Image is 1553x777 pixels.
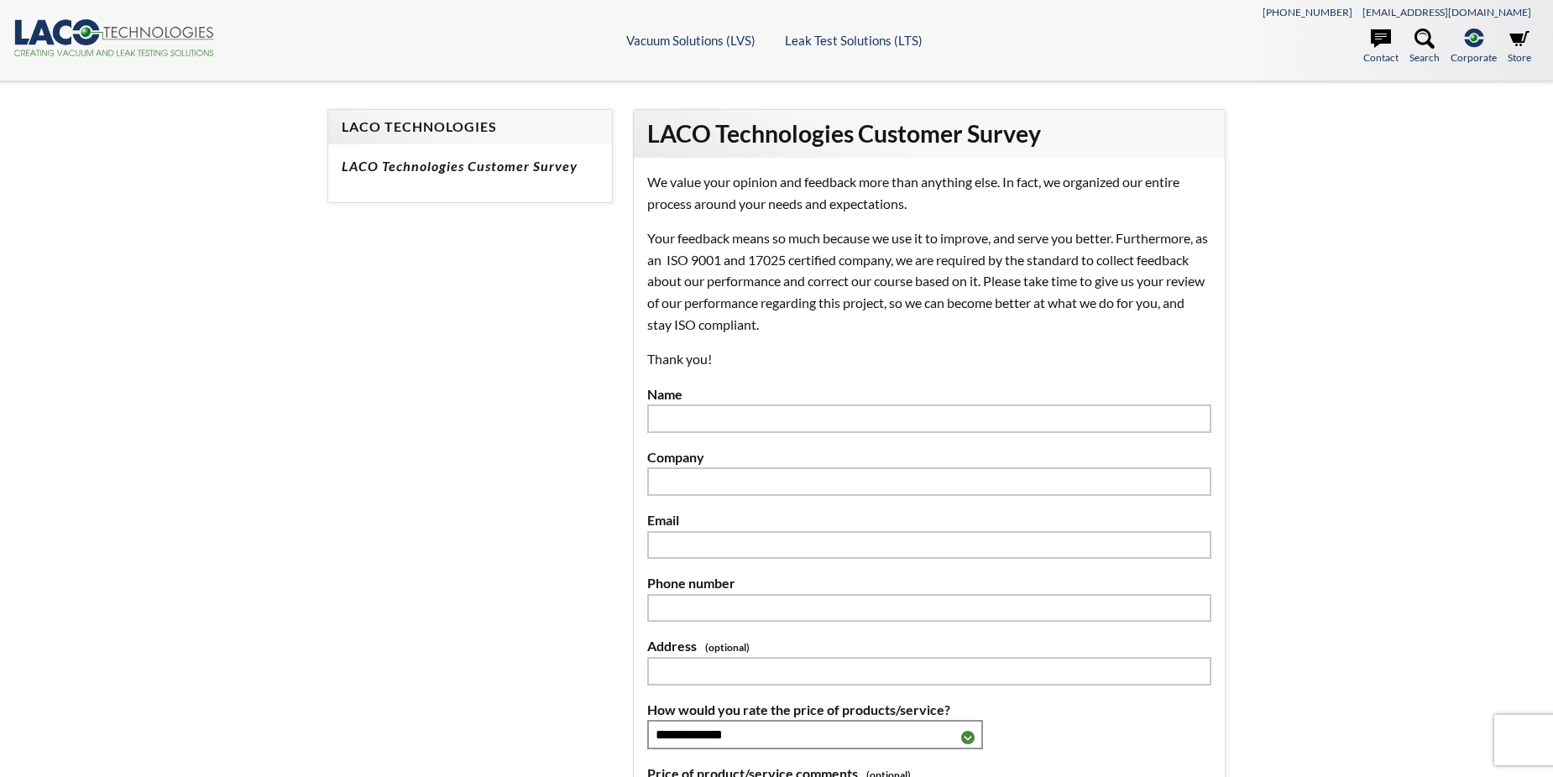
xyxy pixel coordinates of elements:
[647,171,1210,214] p: We value your opinion and feedback more than anything else. In fact, we organized our entire proc...
[1451,50,1497,65] span: Corporate
[1263,6,1352,18] a: [PHONE_NUMBER]
[1409,29,1440,65] a: Search
[1363,29,1399,65] a: Contact
[647,118,1211,149] h2: LACO Technologies Customer Survey
[785,33,923,48] a: Leak Test Solutions (LTS)
[647,227,1210,335] p: Your feedback means so much because we use it to improve, and serve you better. Furthermore, as a...
[647,509,1211,531] label: Email
[647,383,1211,405] label: Name
[1362,6,1531,18] a: [EMAIL_ADDRESS][DOMAIN_NAME]
[626,33,756,48] a: Vacuum Solutions (LVS)
[647,446,1211,468] label: Company
[647,348,1210,370] p: Thank you!
[647,635,1211,657] label: Address
[647,699,1211,721] label: How would you rate the price of products/service?
[342,118,599,136] h4: LACO Technologies
[647,572,1211,594] label: Phone number
[342,158,599,175] h5: LACO Technologies Customer Survey
[1508,29,1531,65] a: Store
